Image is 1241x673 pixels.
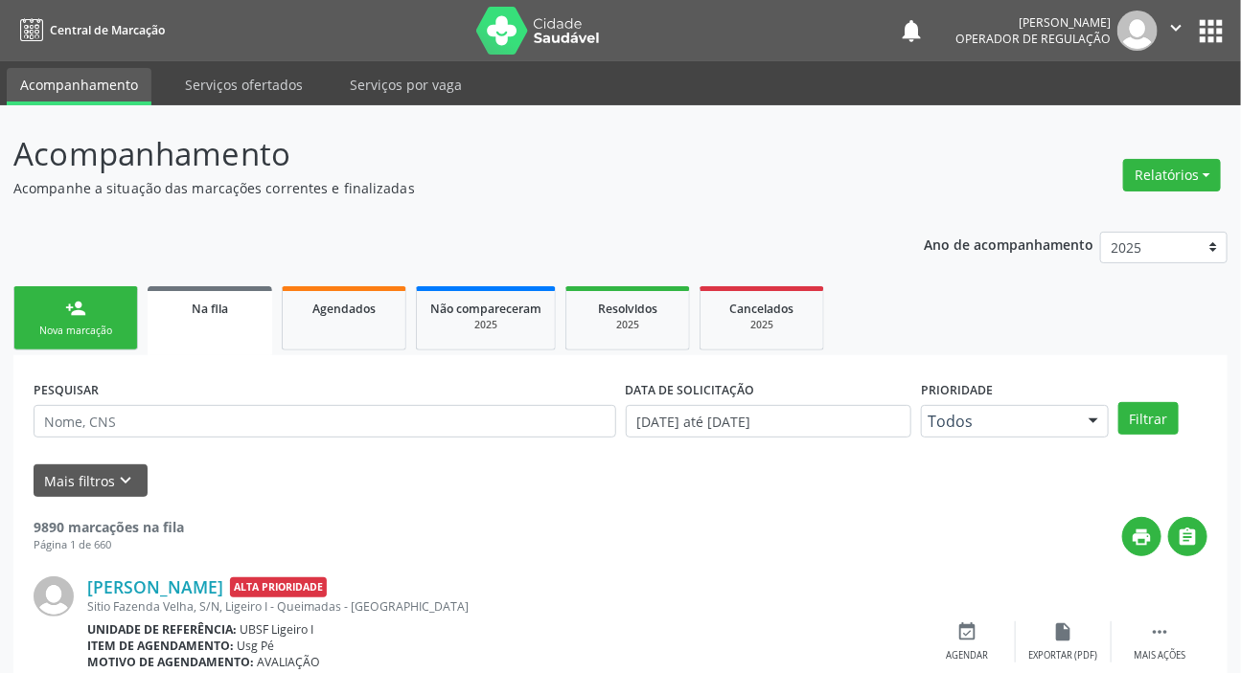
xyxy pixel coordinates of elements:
[928,412,1069,431] span: Todos
[1134,649,1185,662] div: Mais ações
[1194,14,1228,48] button: apps
[34,576,74,617] img: img
[714,318,810,332] div: 2025
[1122,517,1161,556] button: print
[730,301,794,317] span: Cancelados
[1123,159,1221,191] button: Relatórios
[626,375,755,405] label: DATA DE SOLICITAÇÃO
[430,318,541,332] div: 2025
[1117,11,1158,51] img: img
[28,324,124,338] div: Nova marcação
[34,518,184,536] strong: 9890 marcações na fila
[238,638,275,654] span: Usg Pé
[1168,517,1207,556] button: 
[13,130,863,178] p: Acompanhamento
[258,654,321,670] span: AVALIAÇÃO
[336,68,475,101] a: Serviços por vaga
[1178,527,1199,548] i: 
[116,470,137,491] i: keyboard_arrow_down
[626,405,912,437] input: Selecione um intervalo
[955,14,1111,31] div: [PERSON_NAME]
[1149,621,1170,642] i: 
[430,301,541,317] span: Não compareceram
[580,318,676,332] div: 2025
[13,178,863,198] p: Acompanhe a situação das marcações correntes e finalizadas
[955,31,1111,47] span: Operador de regulação
[192,301,228,317] span: Na fila
[87,598,920,615] div: Sitio Fazenda Velha, S/N, Ligeiro I - Queimadas - [GEOGRAPHIC_DATA]
[34,464,148,498] button: Mais filtroskeyboard_arrow_down
[34,405,616,437] input: Nome, CNS
[957,621,978,642] i: event_available
[947,649,989,662] div: Agendar
[87,654,254,670] b: Motivo de agendamento:
[1053,621,1074,642] i: insert_drive_file
[87,621,237,638] b: Unidade de referência:
[898,17,925,44] button: notifications
[230,577,327,597] span: Alta Prioridade
[1029,649,1098,662] div: Exportar (PDF)
[598,301,657,317] span: Resolvidos
[65,298,86,319] div: person_add
[1158,11,1194,51] button: 
[312,301,376,317] span: Agendados
[34,537,184,553] div: Página 1 de 660
[172,68,316,101] a: Serviços ofertados
[13,14,165,46] a: Central de Marcação
[50,22,165,38] span: Central de Marcação
[87,576,223,597] a: [PERSON_NAME]
[241,621,314,638] span: UBSF Ligeiro I
[921,375,993,405] label: Prioridade
[7,68,151,105] a: Acompanhamento
[924,232,1093,256] p: Ano de acompanhamento
[1118,402,1179,435] button: Filtrar
[1132,527,1153,548] i: print
[87,638,234,654] b: Item de agendamento:
[1165,17,1186,38] i: 
[34,375,99,405] label: PESQUISAR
